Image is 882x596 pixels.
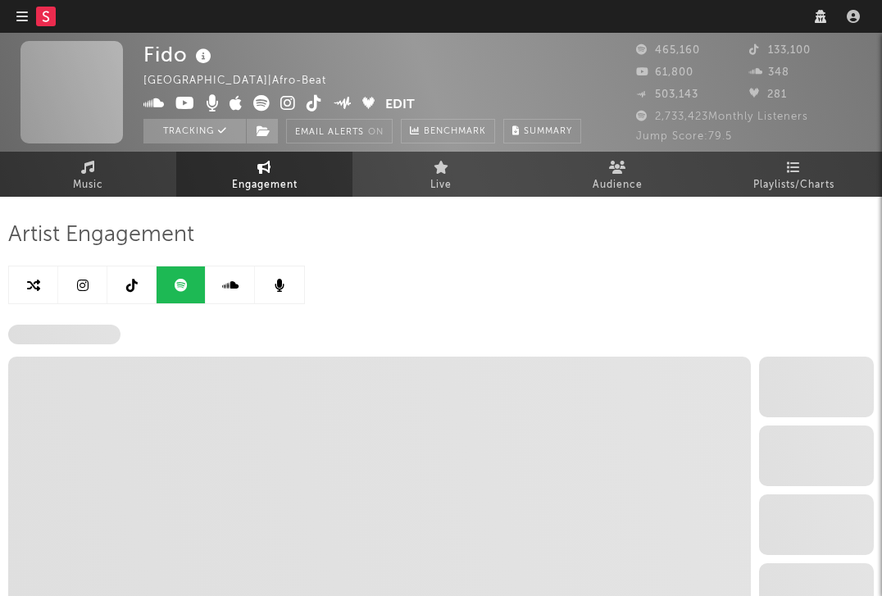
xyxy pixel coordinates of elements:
span: Engagement [232,175,298,195]
span: Artist Engagement [8,225,194,245]
button: Tracking [143,119,246,143]
span: 503,143 [636,89,698,100]
em: On [368,128,384,137]
a: Playlists/Charts [706,152,882,197]
span: 348 [749,67,789,78]
div: Fido [143,41,216,68]
a: Live [352,152,529,197]
span: 133,100 [749,45,811,56]
a: Benchmark [401,119,495,143]
span: Audience [593,175,643,195]
button: Email AlertsOn [286,119,393,143]
span: 61,800 [636,67,693,78]
a: Engagement [176,152,352,197]
span: Spotify Followers [8,325,120,344]
a: Audience [530,152,706,197]
span: Summary [524,127,572,136]
button: Summary [503,119,581,143]
span: Music [73,175,103,195]
button: Edit [385,95,415,116]
span: Benchmark [424,122,486,142]
span: 2,733,423 Monthly Listeners [636,111,808,122]
span: Playlists/Charts [753,175,834,195]
span: Live [430,175,452,195]
div: [GEOGRAPHIC_DATA] | Afro-Beat [143,71,345,91]
span: 465,160 [636,45,700,56]
span: 281 [749,89,787,100]
span: Jump Score: 79.5 [636,131,732,142]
